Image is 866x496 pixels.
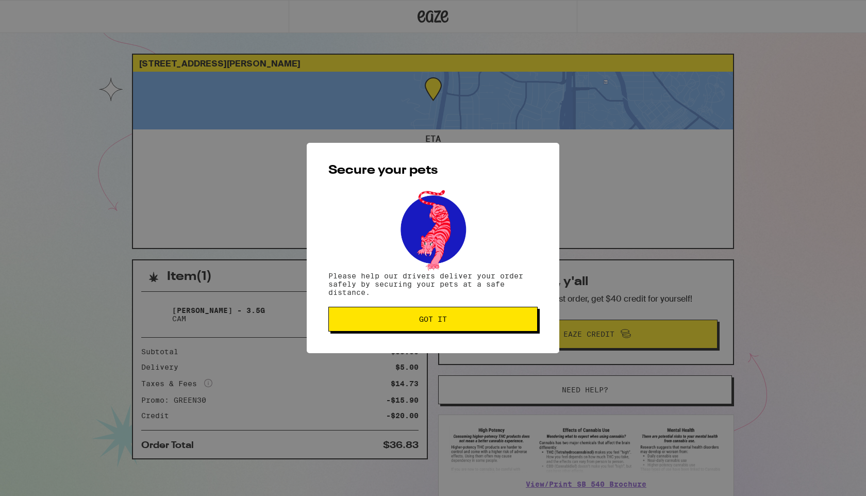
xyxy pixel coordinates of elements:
span: Hi. Need any help? [6,7,74,15]
h2: Secure your pets [328,164,538,177]
p: Please help our drivers deliver your order safely by securing your pets at a safe distance. [328,272,538,296]
span: Got it [419,316,447,323]
button: Got it [328,307,538,332]
img: pets [391,187,475,272]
